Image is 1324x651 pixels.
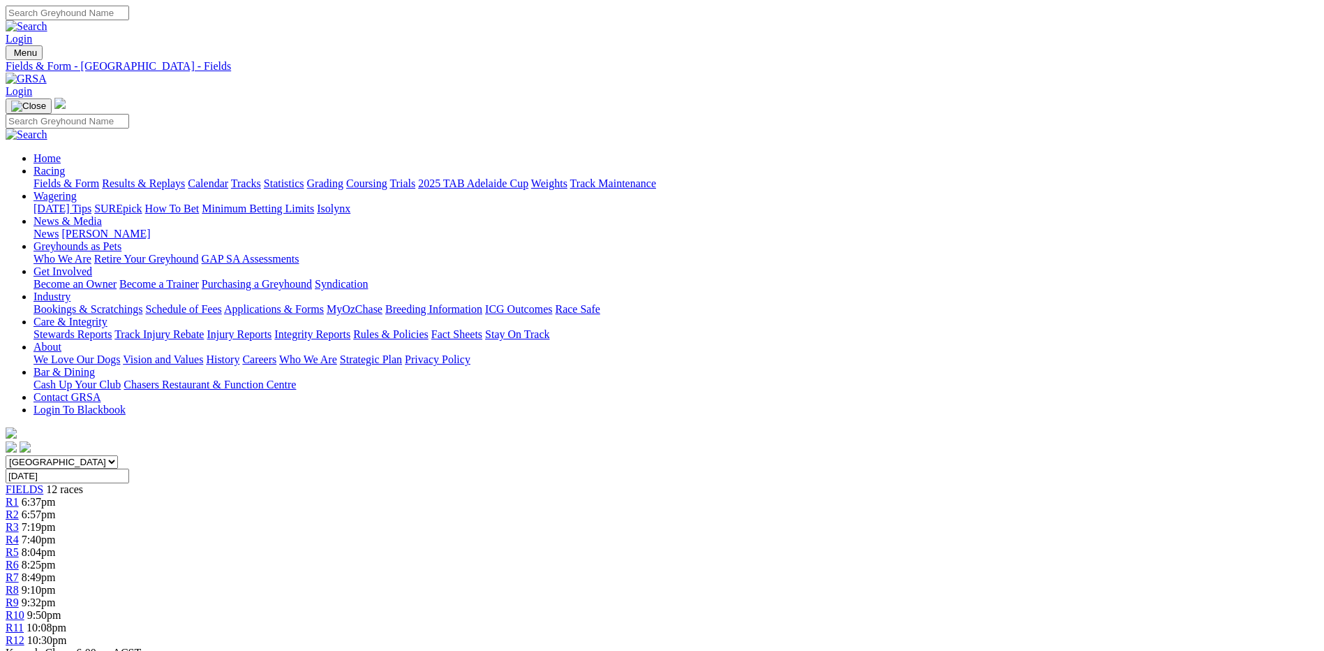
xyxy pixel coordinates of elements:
[22,534,56,546] span: 7:40pm
[6,441,17,453] img: facebook.svg
[385,303,482,315] a: Breeding Information
[6,483,43,495] a: FIELDS
[22,584,56,596] span: 9:10pm
[34,366,95,378] a: Bar & Dining
[6,622,24,634] span: R11
[34,379,1318,391] div: Bar & Dining
[327,303,382,315] a: MyOzChase
[6,6,129,20] input: Search
[124,379,296,390] a: Chasers Restaurant & Function Centre
[315,278,368,290] a: Syndication
[231,177,261,189] a: Tracks
[34,190,77,202] a: Wagering
[46,483,83,495] span: 12 races
[34,291,70,302] a: Industry
[34,303,142,315] a: Bookings & Scratchings
[34,265,92,277] a: Get Involved
[22,521,56,533] span: 7:19pm
[6,496,19,508] a: R1
[202,203,314,214] a: Minimum Betting Limits
[34,278,117,290] a: Become an Owner
[34,177,1318,190] div: Racing
[317,203,350,214] a: Isolynx
[6,85,32,97] a: Login
[242,353,276,365] a: Careers
[307,177,343,189] a: Grading
[6,509,19,520] a: R2
[6,521,19,533] a: R3
[6,571,19,583] span: R7
[34,165,65,177] a: Racing
[6,634,24,646] a: R12
[570,177,656,189] a: Track Maintenance
[34,278,1318,291] div: Get Involved
[114,328,204,340] a: Track Injury Rebate
[6,584,19,596] span: R8
[6,559,19,571] a: R6
[6,129,47,141] img: Search
[22,559,56,571] span: 8:25pm
[6,98,52,114] button: Toggle navigation
[264,177,304,189] a: Statistics
[6,609,24,621] a: R10
[485,328,549,340] a: Stay On Track
[431,328,482,340] a: Fact Sheets
[14,47,37,58] span: Menu
[6,45,43,60] button: Toggle navigation
[119,278,199,290] a: Become a Trainer
[22,597,56,608] span: 9:32pm
[6,427,17,439] img: logo-grsa-white.png
[34,328,1318,341] div: Care & Integrity
[34,353,1318,366] div: About
[94,203,142,214] a: SUREpick
[6,534,19,546] a: R4
[123,353,203,365] a: Vision and Values
[279,353,337,365] a: Who We Are
[6,20,47,33] img: Search
[274,328,350,340] a: Integrity Reports
[418,177,528,189] a: 2025 TAB Adelaide Cup
[6,546,19,558] a: R5
[34,328,112,340] a: Stewards Reports
[531,177,567,189] a: Weights
[6,597,19,608] a: R9
[206,353,239,365] a: History
[94,253,199,265] a: Retire Your Greyhound
[20,441,31,453] img: twitter.svg
[34,391,101,403] a: Contact GRSA
[34,316,107,328] a: Care & Integrity
[145,303,221,315] a: Schedule of Fees
[485,303,552,315] a: ICG Outcomes
[6,469,129,483] input: Select date
[102,177,185,189] a: Results & Replays
[34,203,91,214] a: [DATE] Tips
[34,228,1318,240] div: News & Media
[202,278,312,290] a: Purchasing a Greyhound
[34,353,120,365] a: We Love Our Dogs
[6,114,129,129] input: Search
[34,253,1318,265] div: Greyhounds as Pets
[34,404,126,416] a: Login To Blackbook
[27,609,61,621] span: 9:50pm
[34,215,102,227] a: News & Media
[207,328,272,340] a: Injury Reports
[34,177,99,189] a: Fields & Form
[61,228,150,240] a: [PERSON_NAME]
[22,509,56,520] span: 6:57pm
[6,60,1318,73] div: Fields & Form - [GEOGRAPHIC_DATA] - Fields
[188,177,228,189] a: Calendar
[353,328,429,340] a: Rules & Policies
[389,177,415,189] a: Trials
[27,622,66,634] span: 10:08pm
[34,303,1318,316] div: Industry
[34,152,61,164] a: Home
